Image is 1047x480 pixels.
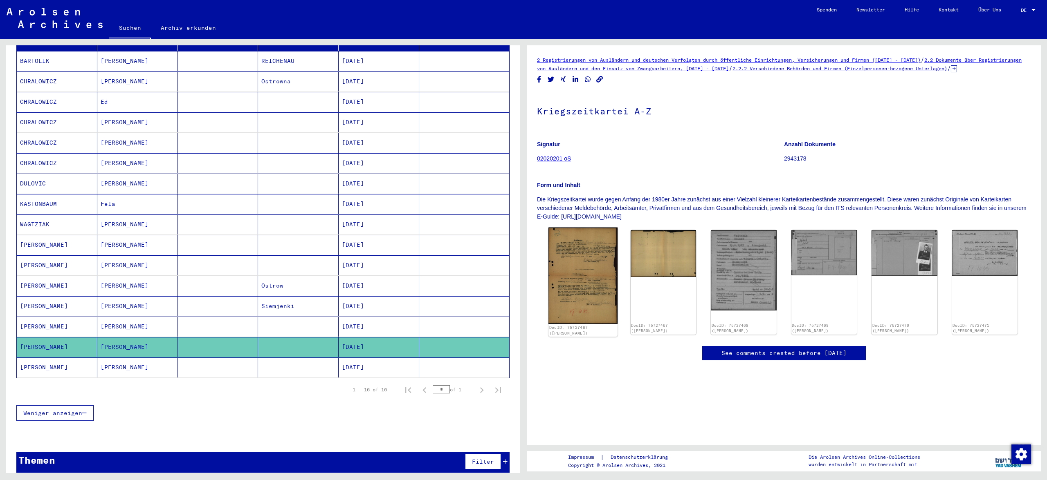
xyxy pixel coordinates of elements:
button: Weniger anzeigen [16,405,94,421]
button: Share on Xing [559,74,568,85]
mat-cell: [PERSON_NAME] [97,337,178,357]
mat-cell: [DATE] [339,255,419,275]
a: Archiv erkunden [151,18,226,38]
a: See comments created before [DATE] [721,349,847,357]
mat-cell: [PERSON_NAME] [17,255,97,275]
mat-cell: [PERSON_NAME] [97,153,178,173]
mat-cell: [DATE] [339,92,419,112]
p: 2943178 [784,154,1031,163]
mat-cell: [DATE] [339,296,419,316]
b: Anzahl Dokumente [784,141,836,147]
mat-cell: [PERSON_NAME] [97,255,178,275]
button: Next page [474,382,490,398]
mat-cell: [DATE] [339,112,419,132]
button: Share on Facebook [535,74,544,85]
mat-cell: [PERSON_NAME] [97,296,178,316]
mat-cell: DULOVIC [17,174,97,194]
h1: Kriegszeitkartei A-Z [537,92,1031,128]
img: 001.jpg [791,230,857,275]
a: Datenschutzerklärung [604,453,678,462]
mat-cell: KASTONBAUM [17,194,97,214]
mat-cell: [PERSON_NAME] [17,357,97,377]
img: 001.jpg [711,230,777,310]
img: 001.jpg [872,230,937,276]
p: Die Kriegszeitkartei wurde gegen Anfang der 1980er Jahre zunächst aus einer Vielzahl kleinerer Ka... [537,195,1031,221]
a: Suchen [109,18,151,39]
span: Filter [472,458,494,465]
mat-cell: [DATE] [339,51,419,71]
img: yv_logo.png [993,451,1024,471]
mat-cell: Ostrow [258,276,339,296]
button: Share on Twitter [547,74,555,85]
mat-cell: WAGTZIAK [17,214,97,234]
button: First page [400,382,416,398]
mat-cell: [DATE] [339,214,419,234]
div: | [568,453,678,462]
button: Filter [465,454,501,469]
mat-cell: [PERSON_NAME] [17,235,97,255]
mat-cell: [DATE] [339,71,419,92]
mat-cell: [PERSON_NAME] [97,214,178,234]
mat-cell: [PERSON_NAME] [97,71,178,92]
p: Die Arolsen Archives Online-Collections [809,453,920,461]
button: Previous page [416,382,433,398]
a: 2 Registrierungen von Ausländern und deutschen Verfolgten durch öffentliche Einrichtungen, Versic... [537,57,921,63]
mat-cell: CHRALOWICZ [17,133,97,153]
mat-cell: [PERSON_NAME] [97,174,178,194]
mat-cell: [DATE] [339,357,419,377]
mat-cell: [PERSON_NAME] [97,357,178,377]
div: 1 – 16 of 16 [353,386,387,393]
img: 001.jpg [952,230,1018,276]
mat-cell: Ostrowna [258,71,339,92]
img: 001.jpg [548,228,618,324]
img: 002.jpg [631,230,697,277]
mat-cell: [PERSON_NAME] [17,296,97,316]
a: DocID: 75727468 ([PERSON_NAME]) [712,323,748,333]
a: DocID: 75727471 ([PERSON_NAME]) [953,323,989,333]
a: DocID: 75727469 ([PERSON_NAME]) [792,323,829,333]
img: Arolsen_neg.svg [7,8,103,28]
a: DocID: 75727467 ([PERSON_NAME]) [631,323,668,333]
a: DocID: 75727470 ([PERSON_NAME]) [872,323,909,333]
a: 2.2.2 Verschiedene Behörden und Firmen (Einzelpersonen-bezogene Unterlagen) [732,65,947,71]
mat-cell: [PERSON_NAME] [97,317,178,337]
mat-cell: [DATE] [339,133,419,153]
mat-cell: [DATE] [339,317,419,337]
img: Zustimmung ändern [1011,444,1031,464]
mat-cell: [DATE] [339,194,419,214]
a: DocID: 75727467 ([PERSON_NAME]) [549,325,588,336]
span: / [921,56,924,63]
b: Form und Inhalt [537,182,580,188]
mat-cell: BARTOLIK [17,51,97,71]
mat-cell: [PERSON_NAME] [97,235,178,255]
span: / [729,65,732,72]
button: Last page [490,382,506,398]
mat-cell: CHRALOWICZ [17,153,97,173]
mat-cell: [DATE] [339,174,419,194]
mat-cell: CHRALOWICZ [17,92,97,112]
mat-cell: [DATE] [339,337,419,357]
b: Signatur [537,141,560,147]
mat-cell: [PERSON_NAME] [97,133,178,153]
mat-cell: [PERSON_NAME] [17,276,97,296]
span: / [947,65,951,72]
button: Copy link [595,74,604,85]
mat-cell: REICHENAU [258,51,339,71]
mat-cell: [DATE] [339,276,419,296]
mat-cell: [DATE] [339,235,419,255]
mat-cell: CHRALOWICZ [17,112,97,132]
span: Weniger anzeigen [23,409,82,417]
mat-cell: Fela [97,194,178,214]
p: Copyright © Arolsen Archives, 2021 [568,462,678,469]
button: Share on LinkedIn [571,74,580,85]
button: Share on WhatsApp [584,74,592,85]
mat-cell: Ed [97,92,178,112]
span: DE [1021,7,1030,13]
mat-cell: [PERSON_NAME] [97,51,178,71]
mat-cell: CHRALOWICZ [17,71,97,92]
mat-cell: [PERSON_NAME] [97,276,178,296]
p: wurden entwickelt in Partnerschaft mit [809,461,920,468]
mat-cell: Siemjenki [258,296,339,316]
div: of 1 [433,386,474,393]
mat-cell: [PERSON_NAME] [17,337,97,357]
